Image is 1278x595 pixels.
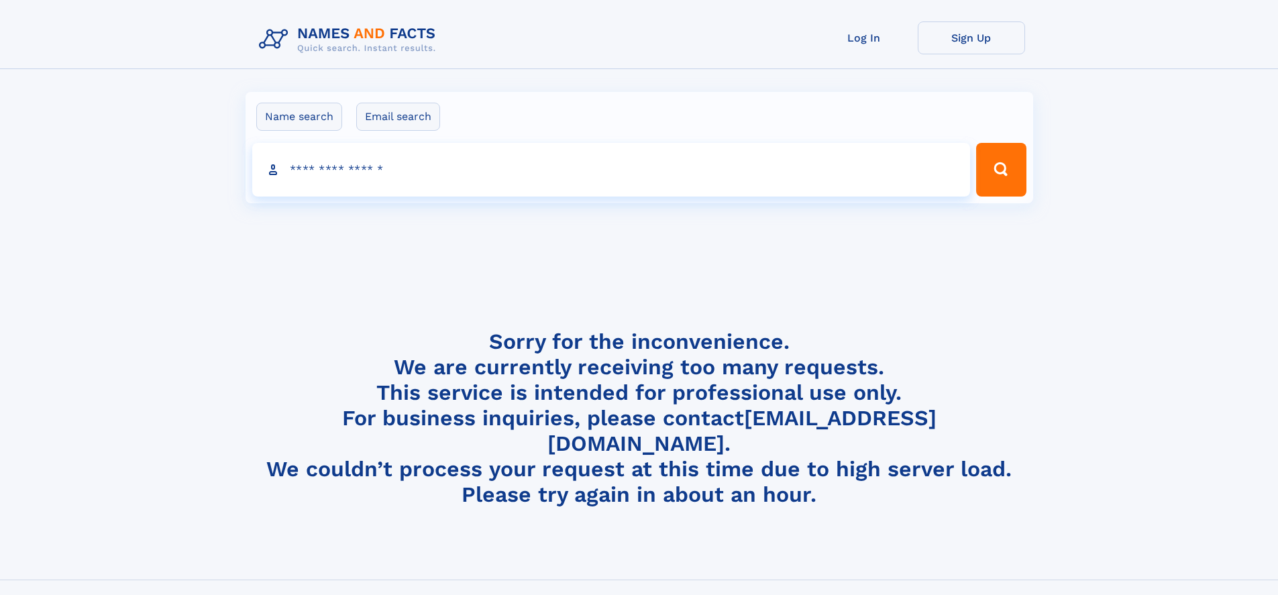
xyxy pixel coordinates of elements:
[976,143,1026,197] button: Search Button
[810,21,918,54] a: Log In
[252,143,971,197] input: search input
[254,21,447,58] img: Logo Names and Facts
[918,21,1025,54] a: Sign Up
[356,103,440,131] label: Email search
[547,405,937,456] a: [EMAIL_ADDRESS][DOMAIN_NAME]
[254,329,1025,508] h4: Sorry for the inconvenience. We are currently receiving too many requests. This service is intend...
[256,103,342,131] label: Name search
